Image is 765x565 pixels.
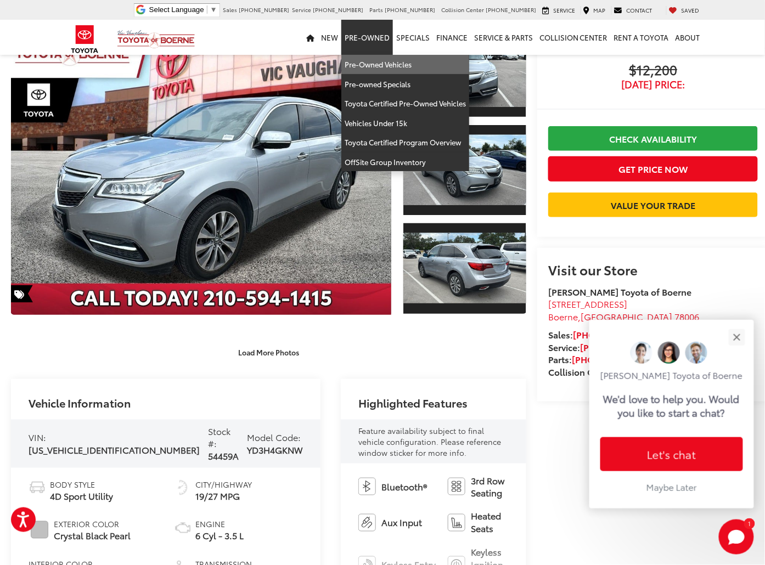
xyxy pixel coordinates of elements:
[208,449,239,462] span: 54459A
[486,5,536,14] span: [PHONE_NUMBER]
[29,397,131,409] h2: Vehicle Information
[239,5,289,14] span: [PHONE_NUMBER]
[548,341,658,353] strong: Service:
[358,397,468,409] h2: Highlighted Features
[50,490,113,502] span: 4D Sport Utility
[600,437,743,471] button: Let's chat
[548,285,691,298] strong: [PERSON_NAME] Toyota of Boerne
[600,477,743,498] button: Maybe Later
[600,369,743,381] p: [PERSON_NAME] Toyota of Boerne
[548,353,650,365] strong: Parts:
[666,6,702,15] a: My Saved Vehicles
[358,514,376,532] img: Aux Input
[341,114,469,133] a: Vehicles Under 15k
[548,328,651,341] strong: Sales:
[581,310,672,323] span: [GEOGRAPHIC_DATA]
[548,63,758,79] span: $12,200
[223,5,237,14] span: Sales
[548,262,758,276] h2: Visit our Store
[548,193,758,217] a: Value Your Trade
[539,6,578,15] a: Service
[149,5,217,14] a: Select Language​
[604,392,740,420] p: We'd love to help you. Would you like to start a chat?
[725,325,749,349] button: Close
[548,365,696,378] strong: Collision Center:
[341,152,469,172] a: OffSite Group Inventory
[247,443,303,456] span: YD3H4GKNW
[580,341,658,353] a: [PHONE_NUMBER]
[195,479,252,490] span: City/Highway
[381,481,427,493] span: Bluetooth®
[195,530,244,543] span: 6 Cyl - 3.5 L
[313,5,363,14] span: [PHONE_NUMBER]
[208,425,230,450] span: Stock #:
[341,55,469,75] a: Pre-Owned Vehicles
[433,20,471,55] a: Finance
[341,133,469,152] a: Toyota Certified Program Overview
[402,233,528,304] img: 2016 Acura MDX 3.5L
[54,519,131,530] span: Exterior Color
[195,519,244,530] span: Engine
[536,20,611,55] a: Collision Center
[548,126,758,151] a: Check Availability
[318,20,341,55] a: New
[174,479,192,496] img: Fuel Economy
[672,20,704,55] a: About
[471,474,509,500] span: 3rd Row Seating
[448,514,465,532] img: Heated Seats
[627,6,652,14] span: Contact
[719,519,754,555] button: Toggle Chat Window
[548,156,758,181] button: Get Price Now
[50,479,113,490] span: Body Style
[31,521,48,539] span: #C0C0C0
[548,297,699,323] a: [STREET_ADDRESS] Boerne,[GEOGRAPHIC_DATA] 78006
[581,6,609,15] a: Map
[553,6,575,14] span: Service
[448,478,465,495] img: 3rd Row Seating
[358,478,376,495] img: Bluetooth®
[682,6,700,14] span: Saved
[573,328,651,341] a: [PHONE_NUMBER]
[64,21,105,57] img: Toyota
[341,94,469,114] a: Toyota Certified Pre-Owned Vehicles
[393,20,433,55] a: Specials
[719,519,754,555] svg: Start Chat
[381,517,422,529] span: Aux Input
[358,425,501,458] span: Feature availability subject to final vehicle configuration. Please reference window sticker for ...
[674,310,699,323] span: 78006
[11,26,391,315] a: Expand Photo 0
[611,6,655,15] a: Contact
[341,20,393,55] a: Pre-Owned
[292,5,311,14] span: Service
[611,20,672,55] a: Rent a Toyota
[7,25,395,315] img: 2016 Acura MDX 3.5L
[29,431,46,443] span: VIN:
[341,75,469,94] a: Pre-owned Specials
[548,310,699,323] span: ,
[29,443,200,456] span: [US_VEHICLE_IDENTIFICATION_NUMBER]
[471,20,536,55] a: Service & Parts: Opens in a new tab
[385,5,435,14] span: [PHONE_NUMBER]
[210,5,217,14] span: ▼
[11,285,33,303] span: Special
[548,297,627,310] span: [STREET_ADDRESS]
[149,5,204,14] span: Select Language
[748,521,751,526] span: 1
[589,320,754,508] div: Close[PERSON_NAME] Toyota of BoerneWe'd love to help you. Would you like to start a chat?Let's ch...
[403,222,526,314] a: Expand Photo 3
[572,353,650,365] a: [PHONE_NUMBER]
[117,30,195,49] img: Vic Vaughan Toyota of Boerne
[471,510,509,535] span: Heated Seats
[230,343,307,362] button: Load More Photos
[369,5,383,14] span: Parts
[441,5,484,14] span: Collision Center
[548,79,758,90] span: [DATE] Price:
[548,310,578,323] span: Boerne
[247,431,301,443] span: Model Code:
[303,20,318,55] a: Home
[54,530,131,543] span: Crystal Black Pearl
[195,490,252,502] span: 19/27 MPG
[594,6,606,14] span: Map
